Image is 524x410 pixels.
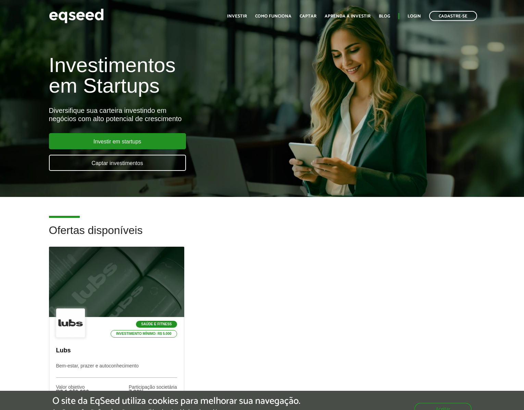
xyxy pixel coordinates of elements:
h1: Investimentos em Startups [49,55,301,96]
p: Lubs [56,347,177,354]
a: Aprenda a investir [325,14,371,19]
h5: O site da EqSeed utiliza cookies para melhorar sua navegação. [52,396,300,407]
p: Saúde e Fitness [136,321,177,328]
a: Investir em startups [49,133,186,149]
img: EqSeed [49,7,104,25]
a: Cadastre-se [429,11,477,21]
a: Investir [227,14,247,19]
h2: Ofertas disponíveis [49,224,475,247]
a: Captar investimentos [49,155,186,171]
a: Login [408,14,421,19]
p: Bem-estar, prazer e autoconhecimento [56,363,177,378]
a: Blog [379,14,390,19]
div: Diversifique sua carteira investindo em negócios com alto potencial de crescimento [49,106,301,123]
div: Valor objetivo [56,385,89,389]
p: Investimento mínimo: R$ 5.000 [111,330,177,338]
div: R$ 1.060.000 [56,389,89,395]
div: Participação societária [129,385,177,389]
a: Captar [300,14,316,19]
div: 7,80% [129,389,177,395]
a: Como funciona [255,14,291,19]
